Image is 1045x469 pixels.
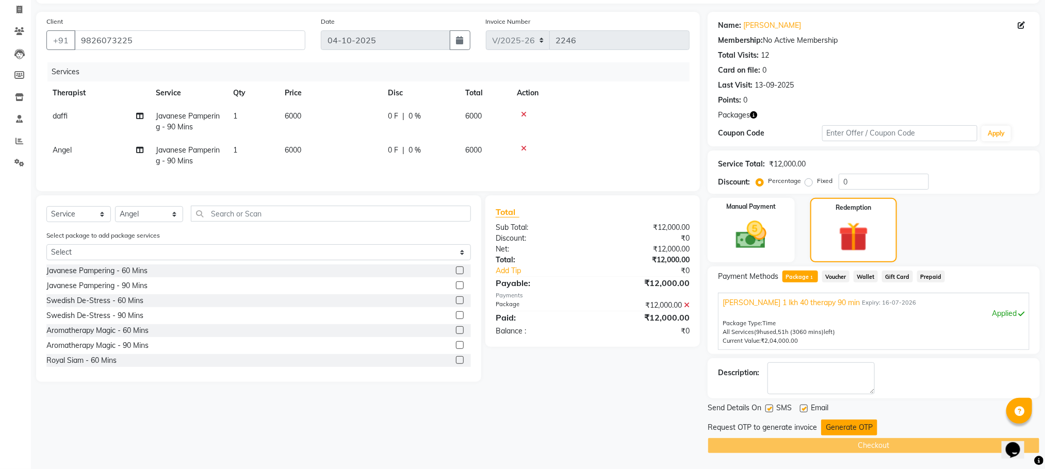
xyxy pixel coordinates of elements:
[285,111,301,121] span: 6000
[279,81,382,105] th: Price
[465,145,482,155] span: 6000
[511,81,690,105] th: Action
[593,255,697,265] div: ₹12,000.00
[882,271,913,282] span: Gift Card
[762,65,766,76] div: 0
[46,30,75,50] button: +91
[46,310,143,321] div: Swedish De-Stress - 90 Mins
[402,145,404,156] span: |
[718,177,750,188] div: Discount:
[488,265,610,276] a: Add Tip
[723,320,762,327] span: Package Type:
[486,17,531,26] label: Invoice Number
[409,145,421,156] span: 0 %
[743,20,801,31] a: [PERSON_NAME]
[718,367,759,378] div: Description:
[488,255,593,265] div: Total:
[593,326,697,337] div: ₹0
[726,217,776,253] img: _cash.svg
[593,277,697,289] div: ₹12,000.00
[723,337,761,344] span: Current Value:
[917,271,945,282] span: Prepaid
[46,265,148,276] div: Javanese Pampering - 60 Mins
[718,110,750,121] span: Packages
[150,81,227,105] th: Service
[754,328,835,336] span: used, left)
[459,81,511,105] th: Total
[593,233,697,244] div: ₹0
[191,206,471,222] input: Search or Scan
[718,80,753,91] div: Last Visit:
[718,20,741,31] div: Name:
[723,328,754,336] span: All Services
[46,325,149,336] div: Aromatherapy Magic - 60 Mins
[156,111,220,131] span: Javanese Pampering - 90 Mins
[46,81,150,105] th: Therapist
[768,176,801,186] label: Percentage
[488,326,593,337] div: Balance :
[769,159,806,170] div: ₹12,000.00
[718,50,759,61] div: Total Visits:
[718,159,765,170] div: Service Total:
[982,126,1011,141] button: Apply
[488,233,593,244] div: Discount:
[718,128,822,139] div: Coupon Code
[754,328,763,336] span: (9h
[402,111,404,122] span: |
[593,222,697,233] div: ₹12,000.00
[233,145,237,155] span: 1
[761,50,769,61] div: 12
[718,65,760,76] div: Card on file:
[782,271,818,282] span: Package
[776,403,792,415] span: SMS
[718,271,778,282] span: Payment Methods
[53,145,72,155] span: Angel
[610,265,697,276] div: ₹0
[809,275,815,281] span: 1
[1002,428,1035,459] iframe: chat widget
[46,231,160,240] label: Select package to add package services
[761,337,798,344] span: ₹2,04,000.00
[233,111,237,121] span: 1
[723,297,860,308] span: [PERSON_NAME] 1 lkh 40 therapy 90 min
[718,95,741,106] div: Points:
[47,62,697,81] div: Services
[811,403,828,415] span: Email
[822,125,978,141] input: Enter Offer / Coupon Code
[496,207,519,217] span: Total
[718,35,1030,46] div: No Active Membership
[817,176,832,186] label: Fixed
[821,420,877,435] button: Generate OTP
[321,17,335,26] label: Date
[727,202,776,211] label: Manual Payment
[708,403,761,415] span: Send Details On
[778,328,824,336] span: 51h (3060 mins)
[488,300,593,311] div: Package
[388,145,398,156] span: 0 F
[822,271,850,282] span: Voucher
[382,81,459,105] th: Disc
[488,311,593,324] div: Paid:
[488,222,593,233] div: Sub Total:
[156,145,220,165] span: Javanese Pampering - 90 Mins
[708,422,817,433] div: Request OTP to generate invoice
[53,111,68,121] span: daffi
[718,35,763,46] div: Membership:
[723,308,1025,319] div: Applied
[46,17,63,26] label: Client
[829,219,877,255] img: _gift.svg
[762,320,776,327] span: Time
[496,291,690,300] div: Payments
[285,145,301,155] span: 6000
[488,244,593,255] div: Net:
[46,295,143,306] div: Swedish De-Stress - 60 Mins
[227,81,279,105] th: Qty
[388,111,398,122] span: 0 F
[836,203,871,212] label: Redemption
[46,280,148,291] div: Javanese Pampering - 90 Mins
[46,355,117,366] div: Royal Siam - 60 Mins
[488,277,593,289] div: Payable:
[46,340,149,351] div: Aromatherapy Magic - 90 Mins
[74,30,305,50] input: Search by Name/Mobile/Email/Code
[755,80,794,91] div: 13-09-2025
